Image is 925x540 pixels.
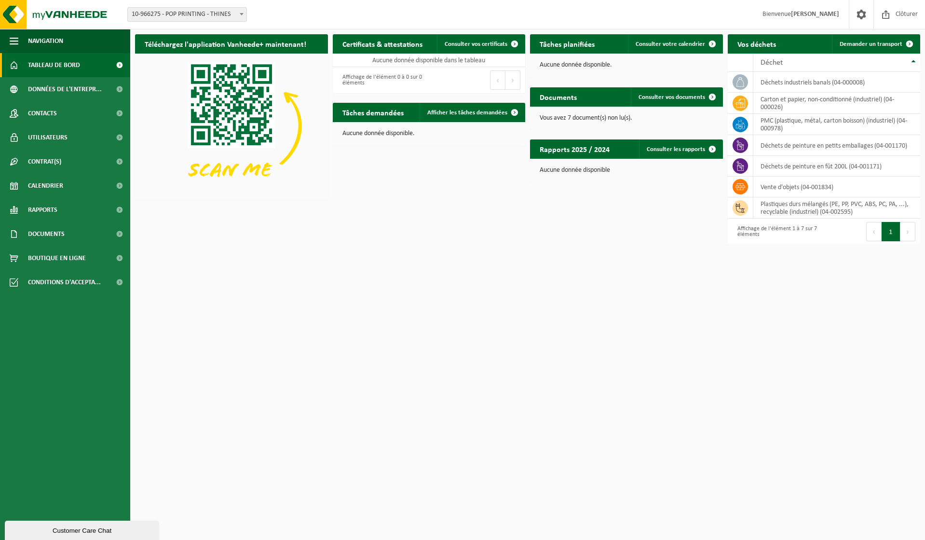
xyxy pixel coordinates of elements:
span: Documents [28,222,65,246]
h2: Rapports 2025 / 2024 [530,139,619,158]
button: Next [900,222,915,241]
h2: Certificats & attestations [333,34,432,53]
span: 10-966275 - POP PRINTING - THINES [128,8,246,21]
span: Tableau de bord [28,53,80,77]
td: déchets de peinture en petits emballages (04-001170) [753,135,921,156]
a: Consulter votre calendrier [628,34,722,54]
img: Download de VHEPlus App [135,54,328,198]
span: Contrat(s) [28,150,61,174]
strong: [PERSON_NAME] [791,11,839,18]
span: Consulter votre calendrier [636,41,705,47]
span: Données de l'entrepr... [28,77,102,101]
h2: Vos déchets [728,34,786,53]
button: Next [505,70,520,90]
h2: Téléchargez l'application Vanheede+ maintenant! [135,34,316,53]
td: vente d'objets (04-001834) [753,177,921,197]
span: 10-966275 - POP PRINTING - THINES [127,7,247,22]
span: Conditions d'accepta... [28,270,101,294]
td: déchets de peinture en fût 200L (04-001171) [753,156,921,177]
h2: Documents [530,87,586,106]
h2: Tâches planifiées [530,34,604,53]
p: Aucune donnée disponible. [540,62,713,69]
p: Aucune donnée disponible. [342,130,516,137]
td: PMC (plastique, métal, carton boisson) (industriel) (04-000978) [753,114,921,135]
p: Vous avez 7 document(s) non lu(s). [540,115,713,122]
button: Previous [866,222,882,241]
button: Previous [490,70,505,90]
span: Déchet [761,59,783,67]
td: plastiques durs mélangés (PE, PP, PVC, ABS, PC, PA, ...), recyclable (industriel) (04-002595) [753,197,921,219]
span: Consulter vos certificats [445,41,507,47]
p: Aucune donnée disponible [540,167,713,174]
span: Demander un transport [840,41,902,47]
iframe: chat widget [5,519,161,540]
span: Utilisateurs [28,125,68,150]
span: Boutique en ligne [28,246,86,270]
a: Consulter vos documents [631,87,722,107]
td: carton et papier, non-conditionné (industriel) (04-000026) [753,93,921,114]
a: Consulter vos certificats [437,34,524,54]
span: Contacts [28,101,57,125]
span: Calendrier [28,174,63,198]
td: déchets industriels banals (04-000008) [753,72,921,93]
div: Affichage de l'élément 0 à 0 sur 0 éléments [338,69,424,91]
td: Aucune donnée disponible dans le tableau [333,54,526,67]
span: Consulter vos documents [639,94,705,100]
span: Rapports [28,198,57,222]
a: Afficher les tâches demandées [420,103,524,122]
div: Affichage de l'élément 1 à 7 sur 7 éléments [733,221,819,242]
h2: Tâches demandées [333,103,413,122]
span: Navigation [28,29,63,53]
span: Afficher les tâches demandées [427,110,507,116]
a: Demander un transport [832,34,919,54]
a: Consulter les rapports [639,139,722,159]
button: 1 [882,222,900,241]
